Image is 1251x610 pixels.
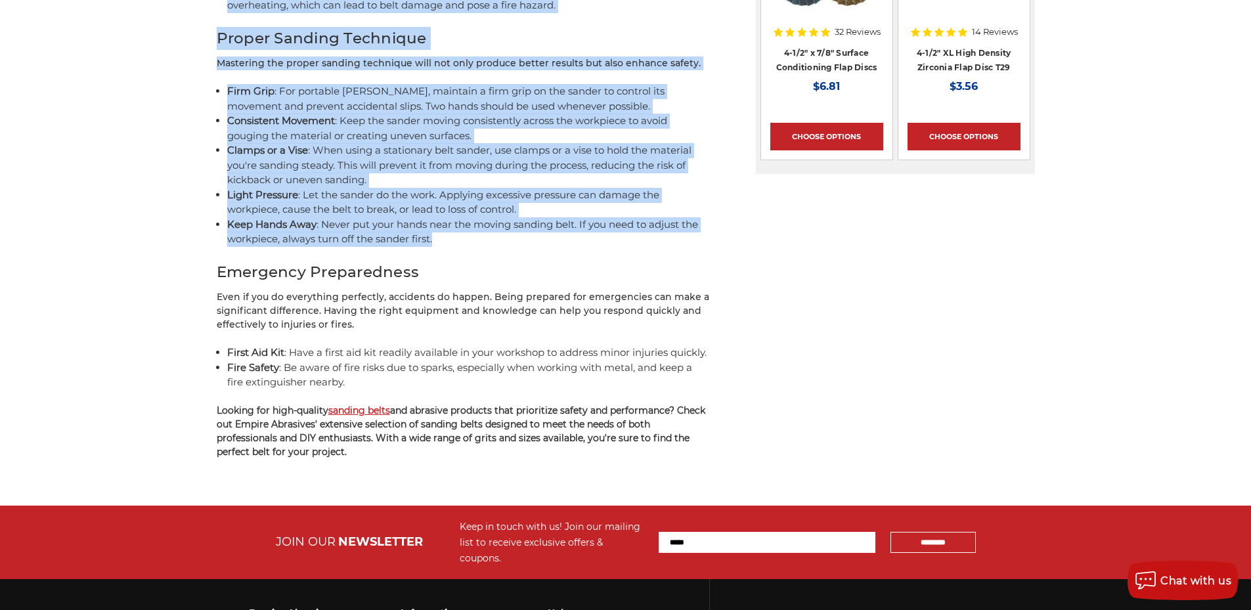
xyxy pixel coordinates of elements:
strong: Fire Safety [227,361,279,374]
h2: Proper Sanding Technique [217,27,709,50]
span: Chat with us [1160,575,1231,587]
div: Keep in touch with us! Join our mailing list to receive exclusive offers & coupons. [460,519,646,566]
strong: Light Pressure [227,188,298,201]
span: $6.81 [813,80,840,93]
a: Choose Options [770,123,883,150]
strong: Consistent Movement [227,114,335,127]
li: : Have a first aid kit readily available in your workshop to address minor injuries quickly. [227,345,709,360]
a: 4-1/2" x 7/8" Surface Conditioning Flap Discs [776,48,877,73]
span: JOIN OUR [276,534,336,549]
strong: Clamps or a Vise [227,144,308,156]
li: : When using a stationary belt sander, use clamps or a vise to hold the material you're sanding s... [227,143,709,188]
strong: Keep Hands Away [227,218,317,230]
button: Chat with us [1128,561,1238,600]
li: : Never put your hands near the moving sanding belt. If you need to adjust the workpiece, always ... [227,217,709,247]
span: $3.56 [950,80,978,93]
span: 14 Reviews [972,28,1018,36]
li: : Let the sander do the work. Applying excessive pressure can damage the workpiece, cause the bel... [227,188,709,217]
li: : Keep the sander moving consistently across the workpiece to avoid gouging the material or creat... [227,114,709,143]
li: : For portable [PERSON_NAME], maintain a firm grip on the sander to control its movement and prev... [227,84,709,114]
span: 32 Reviews [835,28,881,36]
span: NEWSLETTER [338,534,423,549]
a: sanding belts [328,404,390,416]
strong: Firm Grip [227,85,274,97]
p: Even if you do everything perfectly, accidents do happen. Being prepared for emergencies can make... [217,290,709,332]
p: Mastering the proper sanding technique will not only produce better results but also enhance safety. [217,56,709,70]
strong: First Aid Kit [227,346,284,359]
a: Choose Options [908,123,1021,150]
li: : Be aware of fire risks due to sparks, especially when working with metal, and keep a fire extin... [227,360,709,390]
strong: Looking for high-quality [217,404,328,416]
strong: and abrasive products that prioritize safety and performance? Check out Empire Abrasives' extensi... [217,404,705,458]
h2: Emergency Preparedness [217,261,709,284]
a: 4-1/2" XL High Density Zirconia Flap Disc T29 [917,48,1011,73]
